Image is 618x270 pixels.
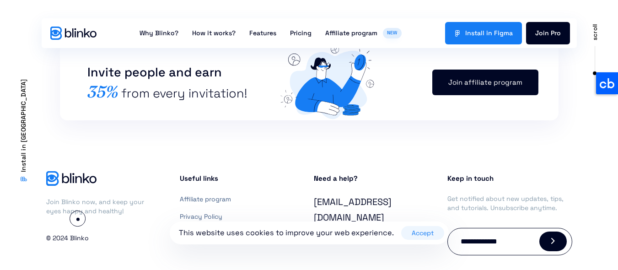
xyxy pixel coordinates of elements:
[535,27,539,40] span: J
[50,27,97,40] img: Blinko
[498,76,500,88] span: r
[471,76,474,88] span: f
[46,197,152,216] p: Join Blinko now, and keep your eyes happy and healthy!
[551,27,554,40] span: P
[18,79,29,182] a: Install in [GEOGRAPHIC_DATA]
[456,76,458,88] span: i
[50,27,97,40] a: Blinko Blinko Blinko
[383,28,402,38] span: NEW
[133,18,185,48] a: Why Blinko?
[557,27,561,40] span: o
[448,76,452,88] span: J
[483,27,484,40] span: l
[314,196,392,223] a: [EMAIL_ADDRESS][DOMAIN_NAME]
[539,27,543,40] span: o
[498,27,500,40] span: i
[242,18,283,48] a: Features
[476,76,478,88] span: l
[467,27,471,40] span: n
[261,44,398,120] img: blinko-for-figma-affiliate-invite-people-and-earn
[590,18,600,74] a: scroll
[493,76,498,88] span: p
[452,76,456,88] span: o
[474,76,476,88] span: i
[468,76,471,88] span: f
[474,27,477,40] span: t
[445,22,522,44] a: Install in Figma
[480,76,484,88] span: a
[487,76,491,88] span: e
[46,233,89,244] p: © 2024 Blinko
[484,76,487,88] span: t
[447,194,572,212] p: Get notified about new updates, tips, and tutorials. Unsubscribe anytime.
[314,174,358,183] h3: Need a help?
[554,27,557,40] span: r
[500,27,504,40] span: g
[180,194,305,205] a: Affiliate program
[432,70,538,95] a: Join affiliate program
[481,27,483,40] span: l
[590,24,600,40] span: scroll
[180,174,218,183] h3: Useful links
[458,76,462,88] span: n
[185,18,242,48] a: How it works?
[283,18,318,48] a: Pricing
[500,76,505,88] span: o
[18,79,29,172] span: Install in [GEOGRAPHIC_DATA]
[478,76,480,88] span: i
[494,27,498,40] span: F
[401,226,444,240] button: Accept
[179,227,401,238] div: This website uses cookies to improve your web experience.
[486,27,488,40] span: i
[509,27,513,40] span: a
[505,76,509,88] span: g
[447,174,494,183] h3: Keep in touch
[543,27,545,40] span: i
[509,76,512,88] span: r
[504,27,509,40] span: m
[87,82,118,102] span: 35%
[121,86,247,102] span: from every invitation!
[318,18,408,48] a: Affiliate programNEW
[516,76,522,88] span: m
[526,22,570,44] a: Join Pro
[512,76,516,88] span: a
[87,61,247,103] h2: Invite people and earn
[477,27,481,40] span: a
[464,76,468,88] span: a
[545,27,549,40] span: n
[488,27,492,40] span: n
[465,27,467,40] span: I
[180,211,305,222] a: Privacy Policy
[471,27,474,40] span: s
